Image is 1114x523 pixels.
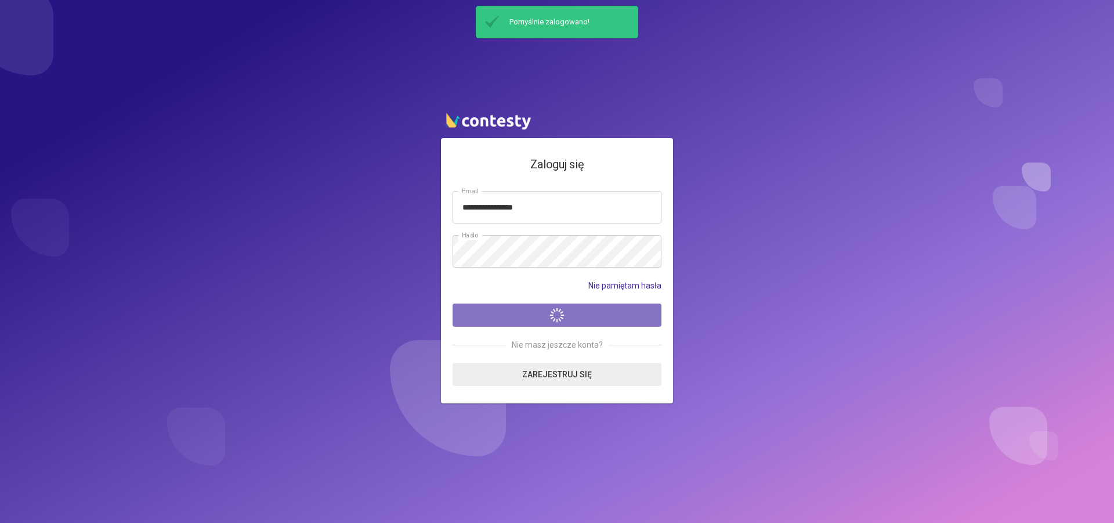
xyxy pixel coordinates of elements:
span: Nie masz jeszcze konta? [506,338,609,351]
h4: Zaloguj się [453,156,661,174]
a: Zarejestruj się [453,363,661,386]
span: Pomyślnie zalogowano! [504,17,634,27]
a: Nie pamiętam hasła [588,279,661,292]
img: contesty logo [441,108,534,132]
